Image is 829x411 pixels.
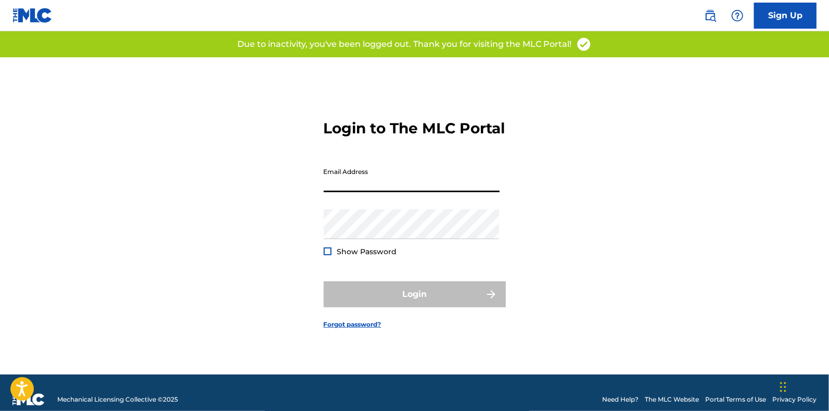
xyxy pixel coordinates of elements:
h3: Login to The MLC Portal [324,119,505,138]
img: search [704,9,717,22]
a: Portal Terms of Use [705,395,766,404]
img: MLC Logo [12,8,53,23]
a: Sign Up [754,3,817,29]
img: logo [12,393,45,406]
div: Help [727,5,748,26]
a: Privacy Policy [772,395,817,404]
span: Show Password [337,247,397,256]
div: Drag [780,371,786,403]
iframe: Chat Widget [777,361,829,411]
a: Public Search [700,5,721,26]
p: Due to inactivity, you've been logged out. Thank you for visiting the MLC Portal! [238,38,572,51]
a: The MLC Website [645,395,699,404]
span: Mechanical Licensing Collective © 2025 [57,395,178,404]
a: Forgot password? [324,320,381,329]
img: help [731,9,744,22]
a: Need Help? [602,395,639,404]
img: access [576,36,592,52]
